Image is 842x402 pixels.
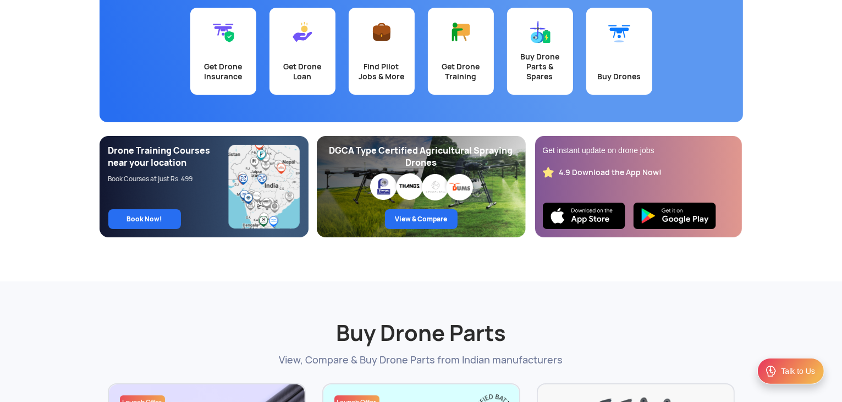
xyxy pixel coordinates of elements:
div: 4.9 Download the App Now! [559,167,662,178]
a: Find Pilot Jobs & More [349,8,415,95]
div: Drone Training Courses near your location [108,145,229,169]
h2: Buy Drone Parts [108,292,735,347]
img: Buy Drone Parts & Spares [529,21,551,43]
a: Get Drone Training [428,8,494,95]
div: Get Drone Training [434,62,487,82]
div: Buy Drone Parts & Spares [514,52,566,82]
a: Book Now! [108,209,181,229]
img: Ios [543,203,625,229]
a: Buy Drone Parts & Spares [507,8,573,95]
img: Get Drone Training [450,21,472,43]
img: Playstore [634,203,716,229]
a: View & Compare [385,209,458,229]
div: Get Drone Insurance [197,62,250,82]
img: ic_Support.svg [764,365,778,378]
div: Book Courses at just Rs. 499 [108,175,229,183]
a: Get Drone Insurance [190,8,256,95]
img: Find Pilot Jobs & More [371,21,393,43]
div: Get Drone Loan [276,62,329,82]
div: Get instant update on drone jobs [543,145,734,156]
div: DGCA Type Certified Agricultural Spraying Drones [326,145,517,169]
img: Get Drone Insurance [212,21,234,43]
p: View, Compare & Buy Drone Parts from Indian manufacturers [108,353,735,367]
div: Buy Drones [593,72,646,82]
img: Get Drone Loan [291,21,313,43]
img: Buy Drones [608,21,630,43]
div: Find Pilot Jobs & More [355,62,408,82]
a: Get Drone Loan [269,8,335,95]
img: star_rating [543,167,554,178]
a: Buy Drones [586,8,652,95]
div: Talk to Us [782,366,815,377]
